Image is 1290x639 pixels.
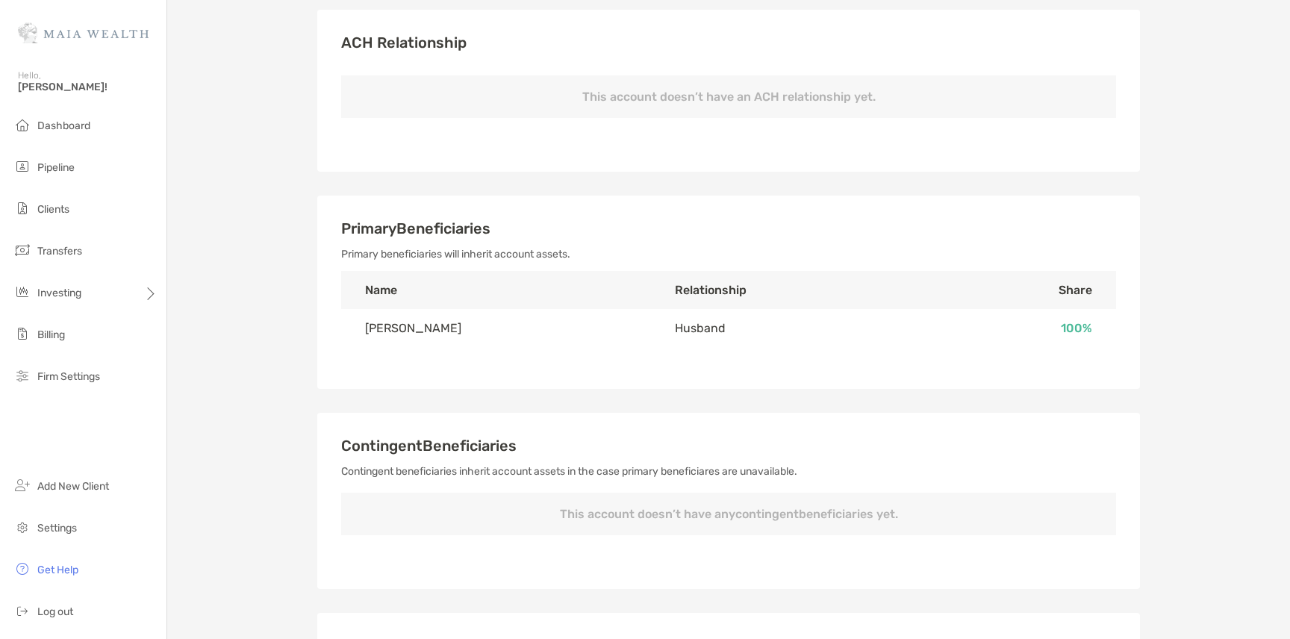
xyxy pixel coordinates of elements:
[18,6,149,60] img: Zoe Logo
[13,241,31,259] img: transfers icon
[341,437,517,455] span: Contingent Beneficiaries
[13,283,31,301] img: investing icon
[928,271,1116,309] th: Share
[341,462,1116,481] p: Contingent beneficiaries inherit account assets in the case primary beneficiares are unavailable.
[341,493,1116,535] p: This account doesn’t have any contingent beneficiaries yet.
[37,203,69,216] span: Clients
[37,328,65,341] span: Billing
[13,199,31,217] img: clients icon
[13,116,31,134] img: dashboard icon
[13,158,31,175] img: pipeline icon
[37,522,77,534] span: Settings
[13,367,31,384] img: firm-settings icon
[341,219,490,237] span: Primary Beneficiaries
[13,325,31,343] img: billing icon
[37,245,82,258] span: Transfers
[13,602,31,620] img: logout icon
[341,75,1116,118] p: This account doesn’t have an ACH relationship yet.
[37,161,75,174] span: Pipeline
[37,605,73,618] span: Log out
[13,476,31,494] img: add_new_client icon
[341,34,1116,52] h3: ACH Relationship
[651,309,927,347] td: Husband
[928,309,1116,347] td: 100 %
[341,271,651,309] th: Name
[37,287,81,299] span: Investing
[341,245,1116,264] p: Primary beneficiaries will inherit account assets.
[13,518,31,536] img: settings icon
[37,564,78,576] span: Get Help
[341,309,651,347] td: [PERSON_NAME]
[37,370,100,383] span: Firm Settings
[37,480,109,493] span: Add New Client
[37,119,90,132] span: Dashboard
[651,271,927,309] th: Relationship
[18,81,158,93] span: [PERSON_NAME]!
[13,560,31,578] img: get-help icon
